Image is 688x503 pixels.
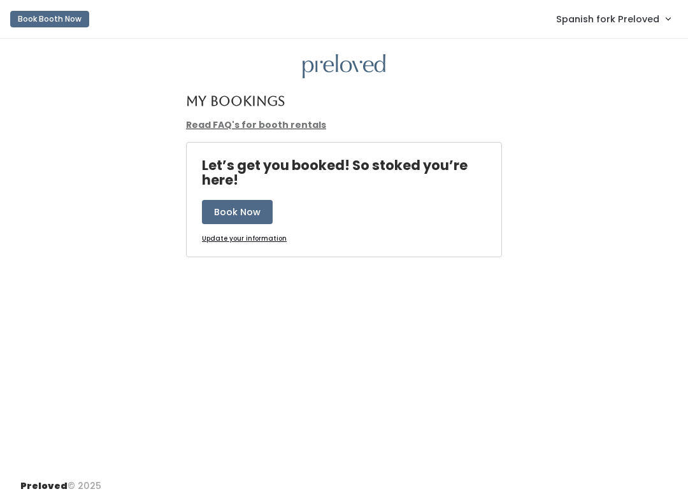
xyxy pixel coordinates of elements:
[10,11,89,27] button: Book Booth Now
[202,200,273,224] button: Book Now
[303,54,385,79] img: preloved logo
[202,234,287,244] a: Update your information
[20,469,101,493] div: © 2025
[543,5,683,32] a: Spanish fork Preloved
[202,158,501,187] h4: Let’s get you booked! So stoked you’re here!
[186,94,285,108] h4: My Bookings
[186,118,326,131] a: Read FAQ's for booth rentals
[202,234,287,243] u: Update your information
[10,5,89,33] a: Book Booth Now
[20,479,68,492] span: Preloved
[556,12,659,26] span: Spanish fork Preloved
